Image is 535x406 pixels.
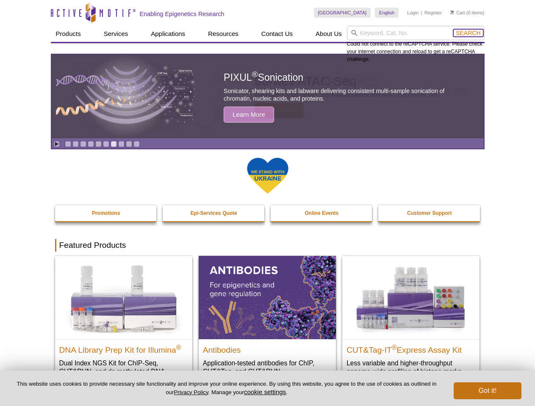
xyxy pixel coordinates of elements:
a: Promotions [55,205,158,221]
a: Go to slide 2 [72,141,79,147]
h2: DNA Library Prep Kit for Illumina [59,342,188,354]
p: Less variable and higher-throughput genome-wide profiling of histone marks​. [347,359,475,376]
a: Go to slide 9 [126,141,132,147]
img: Your Cart [450,10,454,14]
a: Toggle autoplay [53,141,60,147]
a: DNA Library Prep Kit for Illumina DNA Library Prep Kit for Illumina® Dual Index NGS Kit for ChIP-... [55,256,192,392]
a: Applications [146,26,190,42]
sup: ® [252,70,258,79]
a: English [375,8,399,18]
a: Services [99,26,133,42]
a: Online Events [271,205,373,221]
div: Could not connect to the reCAPTCHA service. Please check your internet connection and reload to g... [347,26,485,63]
a: CUT&Tag-IT® Express Assay Kit CUT&Tag-IT®Express Assay Kit Less variable and higher-throughput ge... [342,256,480,384]
button: Search [453,29,483,37]
img: All Antibodies [199,256,336,339]
img: DNA Library Prep Kit for Illumina [55,256,192,339]
a: Go to slide 10 [133,141,140,147]
img: PIXUL sonication [56,54,196,139]
a: Go to slide 3 [80,141,86,147]
p: Dual Index NGS Kit for ChIP-Seq, CUT&RUN, and ds methylated DNA assays. [59,359,188,384]
strong: Online Events [305,210,338,216]
img: We Stand With Ukraine [247,157,289,195]
a: Login [407,10,419,16]
input: Keyword, Cat. No. [347,26,485,40]
h2: Featured Products [55,239,480,252]
img: CUT&Tag-IT® Express Assay Kit [342,256,480,339]
a: Epi-Services Quote [163,205,265,221]
a: All Antibodies Antibodies Application-tested antibodies for ChIP, CUT&Tag, and CUT&RUN. [199,256,336,384]
a: Privacy Policy [174,389,208,395]
sup: ® [392,343,397,351]
span: PIXUL Sonication [224,72,303,83]
a: Go to slide 7 [111,141,117,147]
strong: Epi-Services Quote [191,210,237,216]
article: PIXUL Sonication [52,55,484,138]
a: Go to slide 4 [88,141,94,147]
a: Customer Support [378,205,481,221]
a: Go to slide 8 [118,141,125,147]
li: (0 items) [450,8,485,18]
button: Got it! [454,382,521,399]
a: Products [51,26,86,42]
a: [GEOGRAPHIC_DATA] [314,8,371,18]
sup: ® [176,343,181,351]
h2: CUT&Tag-IT Express Assay Kit [347,342,475,354]
a: Contact Us [256,26,298,42]
a: Register [424,10,442,16]
p: This website uses cookies to provide necessary site functionality and improve your online experie... [14,380,440,396]
strong: Promotions [92,210,120,216]
p: Application-tested antibodies for ChIP, CUT&Tag, and CUT&RUN. [203,359,332,376]
span: Learn More [224,107,274,123]
span: Search [456,30,480,36]
strong: Customer Support [407,210,452,216]
button: cookie settings [244,388,286,395]
a: Go to slide 5 [95,141,102,147]
a: Resources [203,26,244,42]
a: PIXUL sonication PIXUL®Sonication Sonicator, shearing kits and labware delivering consistent mult... [52,55,484,138]
p: Sonicator, shearing kits and labware delivering consistent multi-sample sonication of chromatin, ... [224,87,464,102]
a: Go to slide 1 [65,141,71,147]
a: Cart [450,10,465,16]
h2: Antibodies [203,342,332,354]
a: Go to slide 6 [103,141,109,147]
li: | [421,8,422,18]
h2: Enabling Epigenetics Research [140,10,225,18]
a: About Us [310,26,347,42]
